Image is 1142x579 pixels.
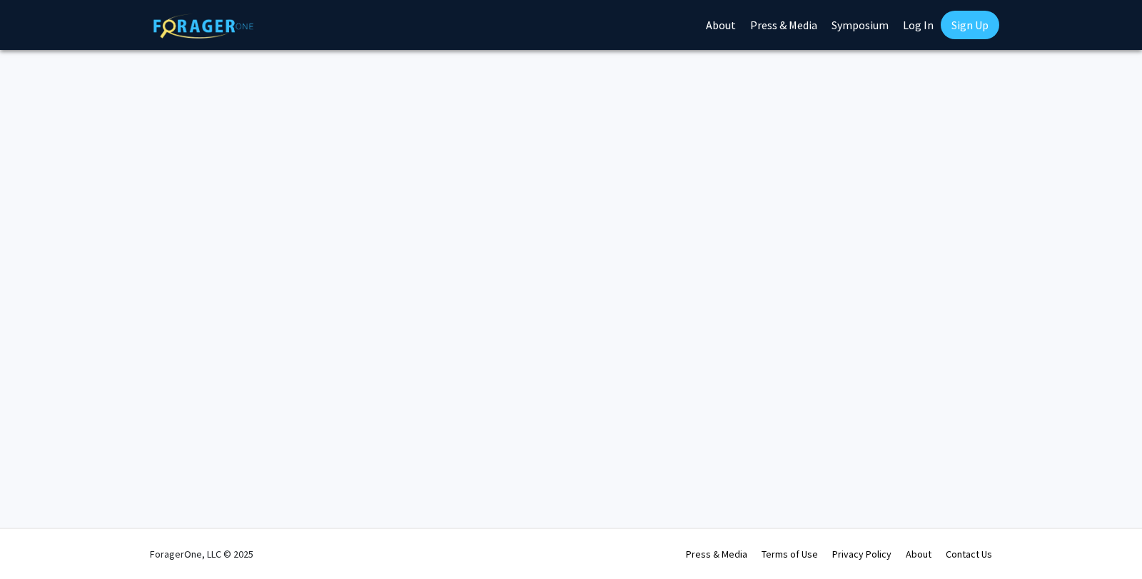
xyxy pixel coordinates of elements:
[153,14,253,39] img: ForagerOne Logo
[941,11,999,39] a: Sign Up
[832,548,891,560] a: Privacy Policy
[150,529,253,579] div: ForagerOne, LLC © 2025
[946,548,992,560] a: Contact Us
[686,548,747,560] a: Press & Media
[906,548,931,560] a: About
[762,548,818,560] a: Terms of Use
